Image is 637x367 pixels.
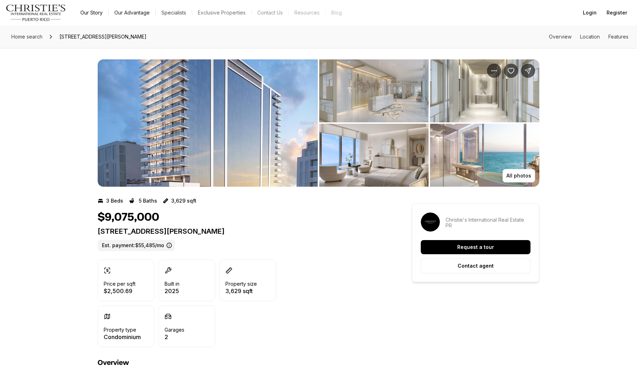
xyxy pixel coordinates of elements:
button: 5 Baths [129,195,157,206]
p: Price per sqft [104,281,136,287]
a: Our Advantage [109,8,155,18]
button: View image gallery [98,59,318,187]
p: 2 [165,334,184,340]
button: View image gallery [430,124,539,187]
a: Skip to: Features [608,34,629,40]
p: Property size [225,281,257,287]
button: View image gallery [319,59,429,122]
label: Est. payment: $55,485/mo [98,240,175,251]
p: Contact agent [458,263,494,269]
button: All photos [503,169,535,182]
a: Skip to: Location [580,34,600,40]
p: Property type [104,327,136,333]
p: 2025 [165,288,179,294]
button: Register [602,6,631,20]
p: All photos [506,173,531,179]
p: Request a tour [457,244,494,250]
div: Listing Photos [98,59,539,187]
p: 5 Baths [139,198,157,204]
p: Built in [165,281,179,287]
h4: Overview [98,359,386,367]
button: Save Property: 1149 ASHFORD AVENUE VANDERBILT RESIDENCES #1701 [504,64,518,78]
a: Resources [289,8,325,18]
p: $2,500.69 [104,288,136,294]
li: 1 of 4 [98,59,318,187]
a: Specialists [156,8,192,18]
a: Home search [8,31,45,42]
span: [STREET_ADDRESS][PERSON_NAME] [57,31,149,42]
button: Contact agent [421,258,530,273]
a: Blog [326,8,348,18]
button: View image gallery [319,124,429,187]
button: Share Property: 1149 ASHFORD AVENUE VANDERBILT RESIDENCES #1701 [521,64,535,78]
button: Request a tour [421,240,530,254]
button: View image gallery [430,59,539,122]
p: 3,629 sqft [171,198,196,204]
a: Our Story [75,8,108,18]
p: Garages [165,327,184,333]
p: [STREET_ADDRESS][PERSON_NAME] [98,227,386,235]
a: Skip to: Overview [549,34,572,40]
a: Exclusive Properties [192,8,251,18]
nav: Page section menu [549,34,629,40]
button: Contact Us [252,8,288,18]
p: Condominium [104,334,141,340]
span: Register [607,10,627,16]
li: 2 of 4 [319,59,539,187]
img: logo [6,4,66,21]
span: Login [583,10,597,16]
p: Christie's International Real Estate PR [446,217,530,228]
p: 3,629 sqft [225,288,257,294]
button: Login [579,6,601,20]
button: Property options [487,64,501,78]
h1: $9,075,000 [98,211,159,224]
p: 3 Beds [106,198,123,204]
span: Home search [11,34,42,40]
